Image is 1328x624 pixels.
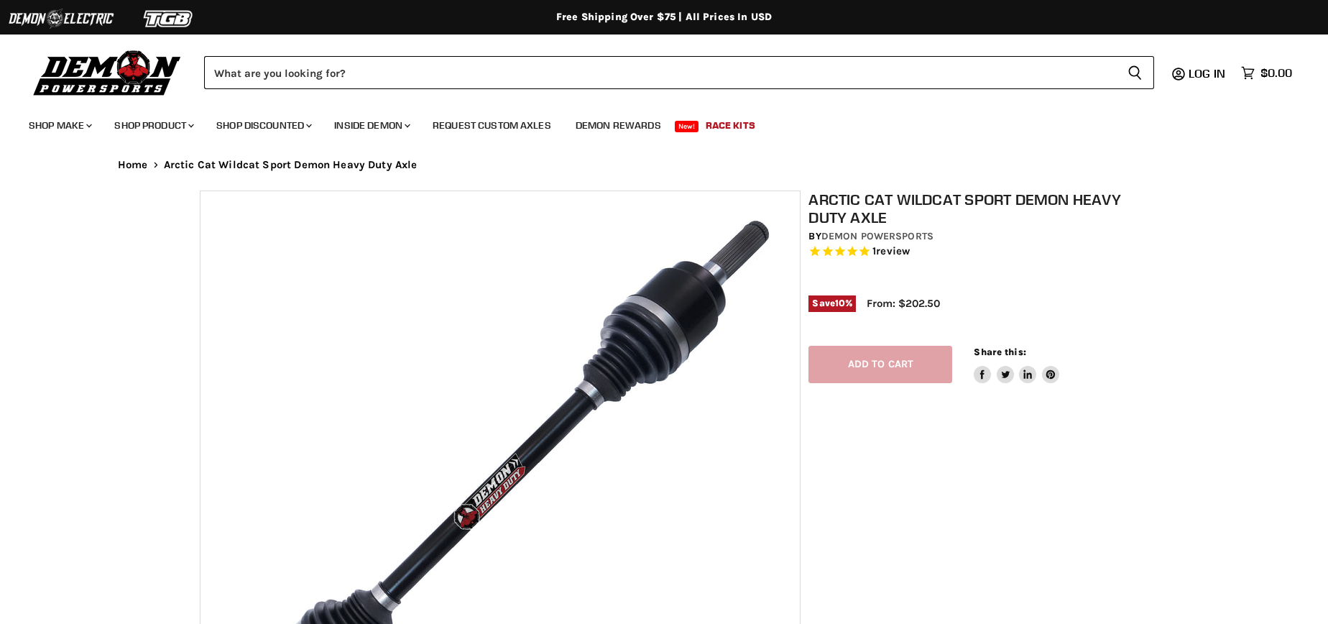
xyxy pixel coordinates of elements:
nav: Breadcrumbs [89,159,1239,171]
span: From: $202.50 [867,297,940,310]
a: $0.00 [1234,63,1299,83]
a: Log in [1182,67,1234,80]
span: Rated 5.0 out of 5 stars 1 reviews [808,244,1136,260]
form: Product [204,56,1154,89]
span: review [876,245,910,258]
a: Demon Rewards [565,111,672,140]
input: Search [204,56,1116,89]
img: TGB Logo 2 [115,5,223,32]
a: Inside Demon [323,111,419,140]
span: Log in [1189,66,1225,81]
a: Home [118,159,148,171]
div: by [808,229,1136,244]
div: Free Shipping Over $75 | All Prices In USD [89,11,1239,24]
ul: Main menu [18,105,1288,140]
a: Shop Make [18,111,101,140]
a: Race Kits [695,111,766,140]
a: Shop Product [103,111,203,140]
aside: Share this: [974,346,1059,384]
span: $0.00 [1260,66,1292,80]
h1: Arctic Cat Wildcat Sport Demon Heavy Duty Axle [808,191,1136,226]
span: 1 reviews [872,245,910,258]
a: Demon Powersports [821,230,933,242]
span: 10 [835,298,845,308]
span: Arctic Cat Wildcat Sport Demon Heavy Duty Axle [164,159,418,171]
span: Share this: [974,347,1025,357]
a: Request Custom Axles [422,111,562,140]
img: Demon Powersports [29,47,186,98]
img: Demon Electric Logo 2 [7,5,115,32]
button: Search [1116,56,1154,89]
span: Save % [808,295,856,311]
span: New! [675,121,699,132]
a: Shop Discounted [206,111,321,140]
